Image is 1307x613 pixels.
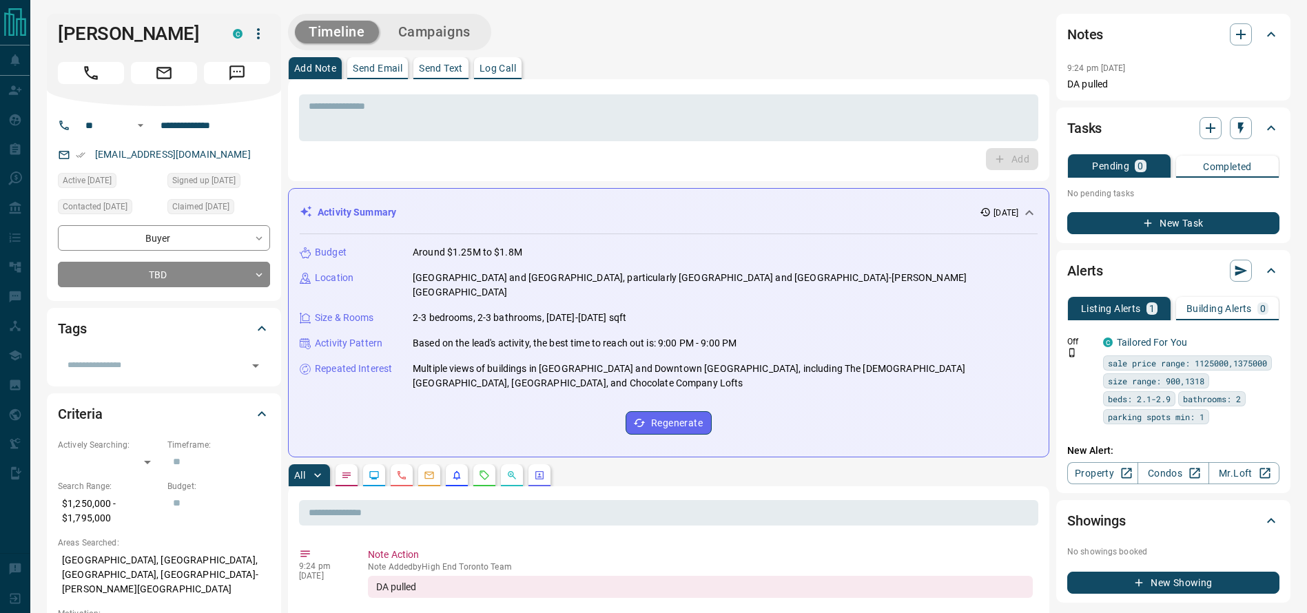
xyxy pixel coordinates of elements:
div: TBD [58,262,270,287]
p: Timeframe: [167,439,270,451]
p: Add Note [294,63,336,73]
p: Around $1.25M to $1.8M [413,245,522,260]
p: DA pulled [1067,77,1279,92]
p: Note Action [368,548,1033,562]
span: Claimed [DATE] [172,200,229,214]
span: size range: 900,1318 [1108,374,1204,388]
div: DA pulled [368,576,1033,598]
p: 9:24 pm [299,561,347,571]
p: Pending [1092,161,1129,171]
div: Sat Oct 11 2025 [167,199,270,218]
p: Completed [1203,162,1252,172]
p: Based on the lead's activity, the best time to reach out is: 9:00 PM - 9:00 PM [413,336,737,351]
button: New Task [1067,212,1279,234]
div: Sat Oct 11 2025 [167,173,270,192]
button: Open [132,117,149,134]
p: Note Added by High End Toronto Team [368,562,1033,572]
svg: Emails [424,470,435,481]
p: [DATE] [994,207,1018,219]
svg: Opportunities [506,470,517,481]
div: Tags [58,312,270,345]
span: Signed up [DATE] [172,174,236,187]
span: bathrooms: 2 [1183,392,1241,406]
p: No showings booked [1067,546,1279,558]
p: Location [315,271,353,285]
p: Actively Searching: [58,439,161,451]
h2: Showings [1067,510,1126,532]
svg: Email Verified [76,150,85,160]
svg: Push Notification Only [1067,348,1077,357]
div: Tasks [1067,112,1279,145]
div: condos.ca [233,29,243,39]
span: Email [131,62,197,84]
button: Timeline [295,21,379,43]
p: 0 [1260,304,1266,313]
p: [DATE] [299,571,347,581]
p: Listing Alerts [1081,304,1141,313]
p: Areas Searched: [58,537,270,549]
h2: Tasks [1067,117,1102,139]
p: Size & Rooms [315,311,374,325]
p: Budget: [167,480,270,492]
a: [EMAIL_ADDRESS][DOMAIN_NAME] [95,149,251,160]
div: Notes [1067,18,1279,51]
a: Mr.Loft [1208,462,1279,484]
span: Active [DATE] [63,174,112,187]
button: Regenerate [626,411,712,435]
p: Budget [315,245,347,260]
svg: Notes [341,470,352,481]
button: New Showing [1067,572,1279,594]
svg: Lead Browsing Activity [369,470,380,481]
h2: Notes [1067,23,1103,45]
p: All [294,470,305,480]
p: Log Call [480,63,516,73]
a: Condos [1138,462,1208,484]
span: beds: 2.1-2.9 [1108,392,1171,406]
span: sale price range: 1125000,1375000 [1108,356,1267,370]
div: Sat Oct 11 2025 [58,173,161,192]
p: Search Range: [58,480,161,492]
p: [GEOGRAPHIC_DATA] and [GEOGRAPHIC_DATA], particularly [GEOGRAPHIC_DATA] and [GEOGRAPHIC_DATA]-[PE... [413,271,1038,300]
p: [GEOGRAPHIC_DATA], [GEOGRAPHIC_DATA], [GEOGRAPHIC_DATA], [GEOGRAPHIC_DATA]-[PERSON_NAME][GEOGRAPH... [58,549,270,601]
div: Alerts [1067,254,1279,287]
svg: Agent Actions [534,470,545,481]
div: Criteria [58,397,270,430]
div: Showings [1067,504,1279,537]
p: $1,250,000 - $1,795,000 [58,492,161,530]
p: Send Text [419,63,463,73]
p: 0 [1138,161,1143,171]
h1: [PERSON_NAME] [58,23,212,45]
div: condos.ca [1103,337,1113,347]
span: Contacted [DATE] [63,200,127,214]
svg: Calls [396,470,407,481]
h2: Criteria [58,403,103,425]
a: Property [1067,462,1138,484]
p: Activity Summary [318,205,396,220]
p: Multiple views of buildings in [GEOGRAPHIC_DATA] and Downtown [GEOGRAPHIC_DATA], including The [D... [413,362,1038,391]
p: 9:24 pm [DATE] [1067,63,1126,73]
svg: Listing Alerts [451,470,462,481]
div: Buyer [58,225,270,251]
p: Off [1067,335,1095,348]
div: Activity Summary[DATE] [300,200,1038,225]
svg: Requests [479,470,490,481]
span: Message [204,62,270,84]
div: Sat Oct 11 2025 [58,199,161,218]
span: Call [58,62,124,84]
h2: Tags [58,318,86,340]
p: Send Email [353,63,402,73]
p: 1 [1149,304,1155,313]
span: parking spots min: 1 [1108,410,1204,424]
p: Activity Pattern [315,336,382,351]
p: New Alert: [1067,444,1279,458]
a: Tailored For You [1117,337,1187,348]
h2: Alerts [1067,260,1103,282]
p: Building Alerts [1186,304,1252,313]
button: Open [246,356,265,375]
p: 2-3 bedrooms, 2-3 bathrooms, [DATE]-[DATE] sqft [413,311,626,325]
p: No pending tasks [1067,183,1279,204]
button: Campaigns [384,21,484,43]
p: Repeated Interest [315,362,392,376]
